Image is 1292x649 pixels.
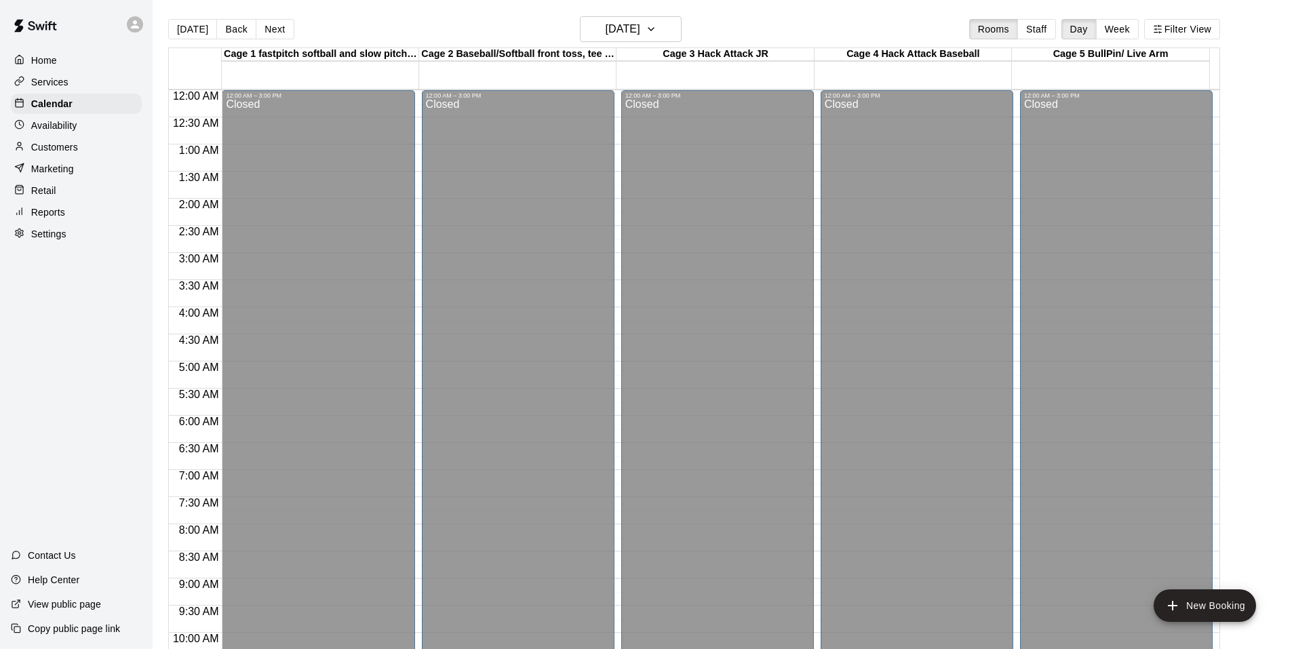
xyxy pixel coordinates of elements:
span: 3:30 AM [176,280,222,292]
a: Marketing [11,159,142,179]
div: Cage 2 Baseball/Softball front toss, tee work , No Machine [419,48,616,61]
div: 12:00 AM – 3:00 PM [226,92,410,99]
span: 10:00 AM [170,633,222,644]
span: 4:00 AM [176,307,222,319]
a: Services [11,72,142,92]
button: Rooms [969,19,1018,39]
span: 8:30 AM [176,551,222,563]
span: 5:30 AM [176,389,222,400]
div: Cage 3 Hack Attack JR [616,48,814,61]
p: Services [31,75,68,89]
span: 2:30 AM [176,226,222,237]
span: 3:00 AM [176,253,222,264]
a: Customers [11,137,142,157]
p: Retail [31,184,56,197]
a: Home [11,50,142,71]
p: Home [31,54,57,67]
p: Availability [31,119,77,132]
button: add [1154,589,1256,622]
a: Calendar [11,94,142,114]
p: Calendar [31,97,73,111]
a: Retail [11,180,142,201]
span: 9:30 AM [176,606,222,617]
div: 12:00 AM – 3:00 PM [1024,92,1209,99]
div: Cage 4 Hack Attack Baseball [815,48,1012,61]
span: 7:00 AM [176,470,222,481]
a: Reports [11,202,142,222]
span: 5:00 AM [176,361,222,373]
button: Week [1096,19,1139,39]
span: 8:00 AM [176,524,222,536]
button: Back [216,19,256,39]
button: [DATE] [168,19,217,39]
p: Customers [31,140,78,154]
div: 12:00 AM – 3:00 PM [426,92,610,99]
p: Help Center [28,573,79,587]
button: Staff [1017,19,1056,39]
button: Filter View [1144,19,1220,39]
span: 4:30 AM [176,334,222,346]
button: [DATE] [580,16,682,42]
span: 9:00 AM [176,578,222,590]
div: 12:00 AM – 3:00 PM [625,92,810,99]
button: Next [256,19,294,39]
span: 6:30 AM [176,443,222,454]
h6: [DATE] [606,20,640,39]
span: 1:30 AM [176,172,222,183]
p: View public page [28,597,101,611]
p: Settings [31,227,66,241]
div: 12:00 AM – 3:00 PM [825,92,1009,99]
button: Day [1061,19,1097,39]
span: 1:00 AM [176,144,222,156]
p: Reports [31,205,65,219]
a: Availability [11,115,142,136]
span: 2:00 AM [176,199,222,210]
span: 7:30 AM [176,497,222,509]
p: Contact Us [28,549,76,562]
span: 6:00 AM [176,416,222,427]
p: Copy public page link [28,622,120,635]
span: 12:00 AM [170,90,222,102]
span: 12:30 AM [170,117,222,129]
a: Settings [11,224,142,244]
div: Cage 5 BullPin/ Live Arm [1012,48,1209,61]
div: Cage 1 fastpitch softball and slow pitch softball [222,48,419,61]
p: Marketing [31,162,74,176]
